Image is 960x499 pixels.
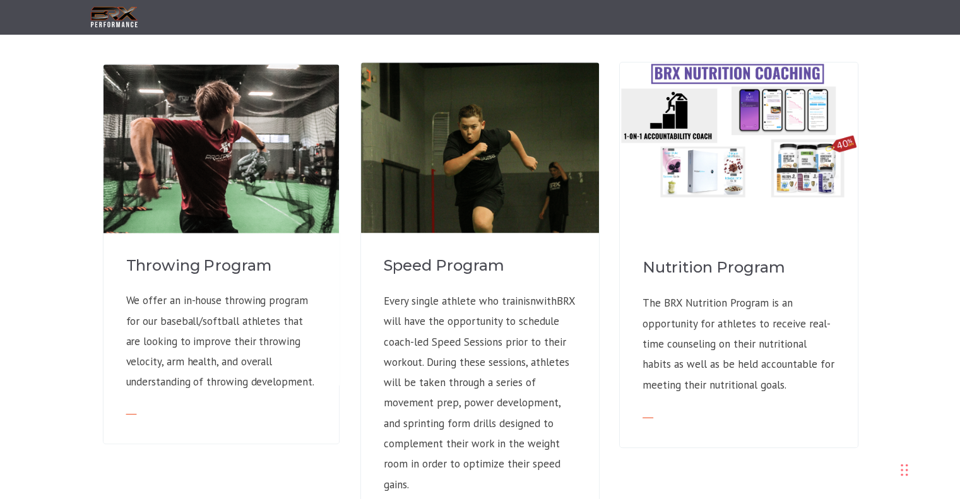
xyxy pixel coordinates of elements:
[126,255,316,276] h4: Throwing Program
[361,62,599,300] img: 1-4
[620,62,858,199] img: Nutrition Coaching Program-1
[89,4,139,30] img: BRX Transparent Logo-2
[901,451,908,489] div: Drag
[781,363,960,499] iframe: Chat Widget
[126,290,316,391] p: We offer an in-house throwing program for our baseball/softball athletes that are looking to impr...
[384,255,576,276] h4: Speed Program
[103,64,339,300] img: 2-4
[643,293,835,394] p: The BRX Nutrition Program is an opportunity for athletes to receive real-time counseling on their...
[384,291,576,495] p: Every single athlete who trainisnwithBRX will have the opportunity to schedule coach-led Speed Se...
[643,257,835,278] h4: Nutrition Program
